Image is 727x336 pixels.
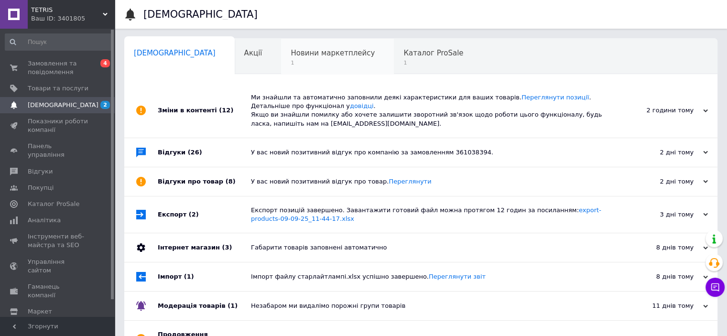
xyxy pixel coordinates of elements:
span: Маркет [28,307,52,316]
div: 2 дні тому [612,148,708,157]
div: Ми знайшли та автоматично заповнили деякі характеристики для ваших товарів. . Детальніше про функ... [251,93,612,128]
span: Аналітика [28,216,61,225]
div: 3 дні тому [612,210,708,219]
div: Експорт [158,196,251,233]
h1: [DEMOGRAPHIC_DATA] [143,9,258,20]
div: Імпорт файлу старлайтлампі.xlsx успішно завершено. [251,272,612,281]
div: Незабаром ми видалімо порожні групи товарів [251,302,612,310]
span: Акції [244,49,262,57]
span: Інструменти веб-майстра та SEO [28,232,88,249]
span: Каталог ProSale [28,200,79,208]
span: Відгуки [28,167,53,176]
span: 2 [100,101,110,109]
div: У вас новий позитивний відгук про компанію за замовленням 361038394. [251,148,612,157]
span: Покупці [28,184,54,192]
span: [DEMOGRAPHIC_DATA] [28,101,98,109]
span: Показники роботи компанії [28,117,88,134]
div: 11 днів тому [612,302,708,310]
div: Відгуки про товар [158,167,251,196]
div: 8 днів тому [612,243,708,252]
div: 2 години тому [612,106,708,115]
div: Модерація товарів [158,292,251,320]
span: Управління сайтом [28,258,88,275]
input: Пошук [5,33,113,51]
span: (1) [228,302,238,309]
span: [DEMOGRAPHIC_DATA] [134,49,216,57]
div: 2 дні тому [612,177,708,186]
a: довідці [350,102,374,109]
div: Експорт позицій завершено. Завантажити готовий файл можна протягом 12 годин за посиланням: [251,206,612,223]
span: (12) [219,107,233,114]
div: Зміни в контенті [158,84,251,138]
a: export-products-09-09-25_11-44-17.xlsx [251,206,601,222]
span: (8) [226,178,236,185]
span: 1 [403,59,463,66]
div: У вас новий позитивний відгук про товар. [251,177,612,186]
span: Замовлення та повідомлення [28,59,88,76]
span: TETRIS [31,6,103,14]
span: Товари та послуги [28,84,88,93]
a: Переглянути звіт [429,273,486,280]
span: Панель управління [28,142,88,159]
span: (3) [222,244,232,251]
a: Переглянути позиції [521,94,589,101]
span: Гаманець компанії [28,282,88,300]
div: 8 днів тому [612,272,708,281]
div: Габарити товарів заповнені автоматично [251,243,612,252]
span: (2) [189,211,199,218]
span: 4 [100,59,110,67]
div: Відгуки [158,138,251,167]
button: Чат з покупцем [705,278,725,297]
span: Новини маркетплейсу [291,49,375,57]
span: (1) [184,273,194,280]
div: Ваш ID: 3401805 [31,14,115,23]
div: Імпорт [158,262,251,291]
span: 1 [291,59,375,66]
a: Переглянути [389,178,431,185]
span: (26) [188,149,202,156]
div: Інтернет магазин [158,233,251,262]
span: Каталог ProSale [403,49,463,57]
